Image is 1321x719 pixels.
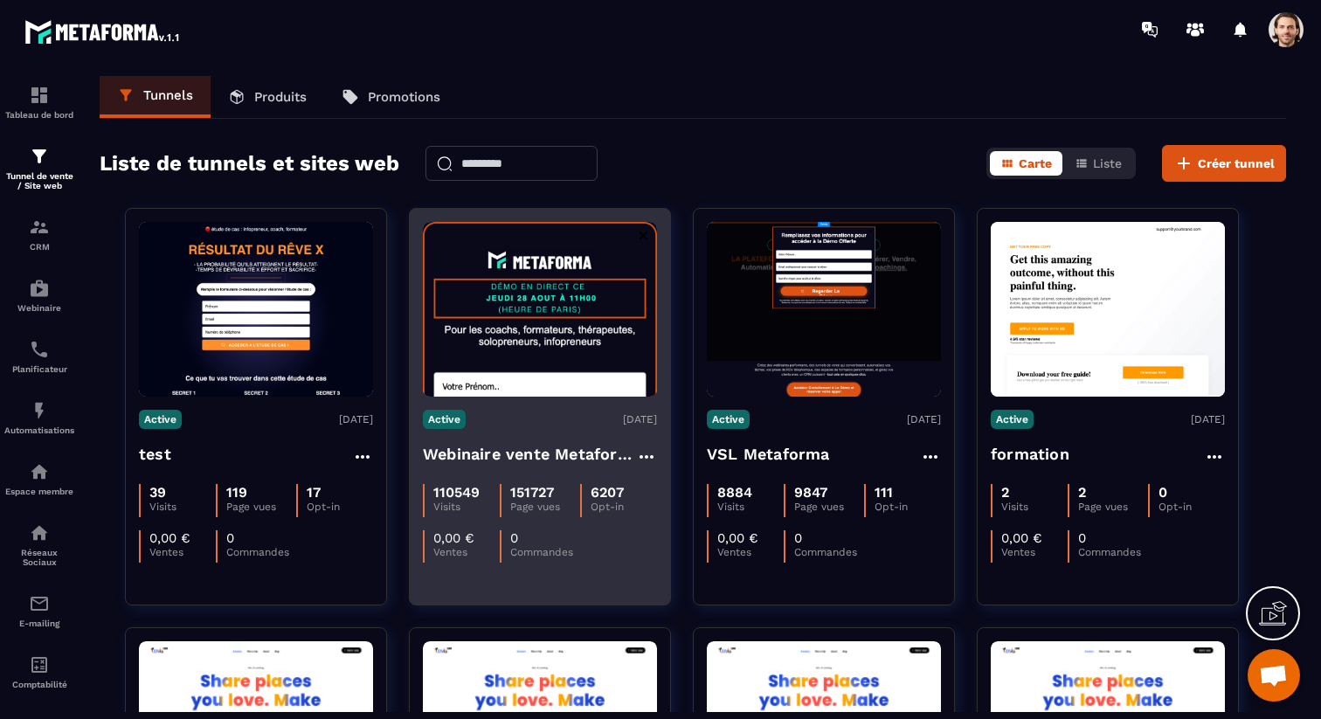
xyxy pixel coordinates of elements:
[226,546,293,558] p: Commandes
[717,546,784,558] p: Ventes
[4,72,74,133] a: formationformationTableau de bord
[24,16,182,47] img: logo
[29,278,50,299] img: automations
[707,410,750,429] p: Active
[324,76,458,118] a: Promotions
[29,461,50,482] img: automations
[4,448,74,509] a: automationsautomationsEspace membre
[149,484,166,501] p: 39
[4,110,74,120] p: Tableau de bord
[991,442,1069,467] h4: formation
[717,501,784,513] p: Visits
[4,326,74,387] a: schedulerschedulerPlanificateur
[1158,501,1225,513] p: Opt-in
[1019,156,1052,170] span: Carte
[794,546,861,558] p: Commandes
[29,217,50,238] img: formation
[29,339,50,360] img: scheduler
[875,501,941,513] p: Opt-in
[591,484,624,501] p: 6207
[1078,484,1086,501] p: 2
[510,484,554,501] p: 151727
[211,76,324,118] a: Produits
[1001,530,1042,546] p: 0,00 €
[29,654,50,675] img: accountant
[29,85,50,106] img: formation
[794,530,802,546] p: 0
[29,400,50,421] img: automations
[149,546,216,558] p: Ventes
[4,425,74,435] p: Automatisations
[510,501,579,513] p: Page vues
[717,530,758,546] p: 0,00 €
[29,593,50,614] img: email
[433,530,474,546] p: 0,00 €
[29,522,50,543] img: social-network
[991,222,1225,397] img: image
[510,546,577,558] p: Commandes
[991,410,1034,429] p: Active
[4,680,74,689] p: Comptabilité
[226,501,295,513] p: Page vues
[149,501,216,513] p: Visits
[4,548,74,567] p: Réseaux Sociaux
[307,484,321,501] p: 17
[1191,413,1225,425] p: [DATE]
[139,442,171,467] h4: test
[4,133,74,204] a: formationformationTunnel de vente / Site web
[1078,546,1145,558] p: Commandes
[623,413,657,425] p: [DATE]
[875,484,893,501] p: 111
[907,413,941,425] p: [DATE]
[510,530,518,546] p: 0
[1162,145,1286,182] button: Créer tunnel
[1248,649,1300,702] a: Ouvrir le chat
[4,364,74,374] p: Planificateur
[29,146,50,167] img: formation
[4,487,74,496] p: Espace membre
[707,442,830,467] h4: VSL Metaforma
[1001,484,1009,501] p: 2
[143,87,193,103] p: Tunnels
[1078,501,1147,513] p: Page vues
[368,89,440,105] p: Promotions
[339,413,373,425] p: [DATE]
[100,76,211,118] a: Tunnels
[1001,501,1068,513] p: Visits
[433,484,480,501] p: 110549
[794,484,827,501] p: 9847
[100,146,399,181] h2: Liste de tunnels et sites web
[423,442,636,467] h4: Webinaire vente Metaforma
[4,265,74,326] a: automationsautomationsWebinaire
[1158,484,1167,501] p: 0
[591,501,657,513] p: Opt-in
[1001,546,1068,558] p: Ventes
[4,509,74,580] a: social-networksocial-networkRéseaux Sociaux
[4,580,74,641] a: emailemailE-mailing
[254,89,307,105] p: Produits
[707,222,941,397] img: image
[4,242,74,252] p: CRM
[717,484,752,501] p: 8884
[139,410,182,429] p: Active
[423,222,657,397] img: image
[423,410,466,429] p: Active
[307,501,373,513] p: Opt-in
[4,204,74,265] a: formationformationCRM
[1078,530,1086,546] p: 0
[149,530,190,546] p: 0,00 €
[4,619,74,628] p: E-mailing
[4,303,74,313] p: Webinaire
[4,641,74,702] a: accountantaccountantComptabilité
[433,546,500,558] p: Ventes
[4,171,74,190] p: Tunnel de vente / Site web
[1093,156,1122,170] span: Liste
[433,501,500,513] p: Visits
[1198,155,1275,172] span: Créer tunnel
[139,222,373,397] img: image
[4,387,74,448] a: automationsautomationsAutomatisations
[226,530,234,546] p: 0
[794,501,863,513] p: Page vues
[1064,151,1132,176] button: Liste
[990,151,1062,176] button: Carte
